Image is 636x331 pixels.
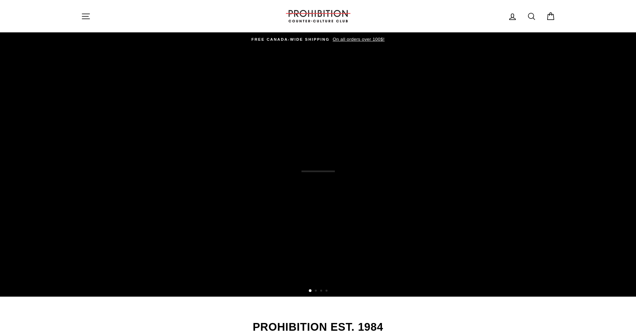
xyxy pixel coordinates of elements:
span: FREE CANADA-WIDE SHIPPING [251,37,330,41]
button: 3 [320,290,324,293]
button: 4 [326,290,329,293]
img: PROHIBITION COUNTER-CULTURE CLUB [285,10,352,22]
button: 2 [315,290,318,293]
button: 1 [309,289,312,293]
a: FREE CANADA-WIDE SHIPPING On all orders over 100$! [83,36,554,43]
span: On all orders over 100$! [331,37,384,42]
